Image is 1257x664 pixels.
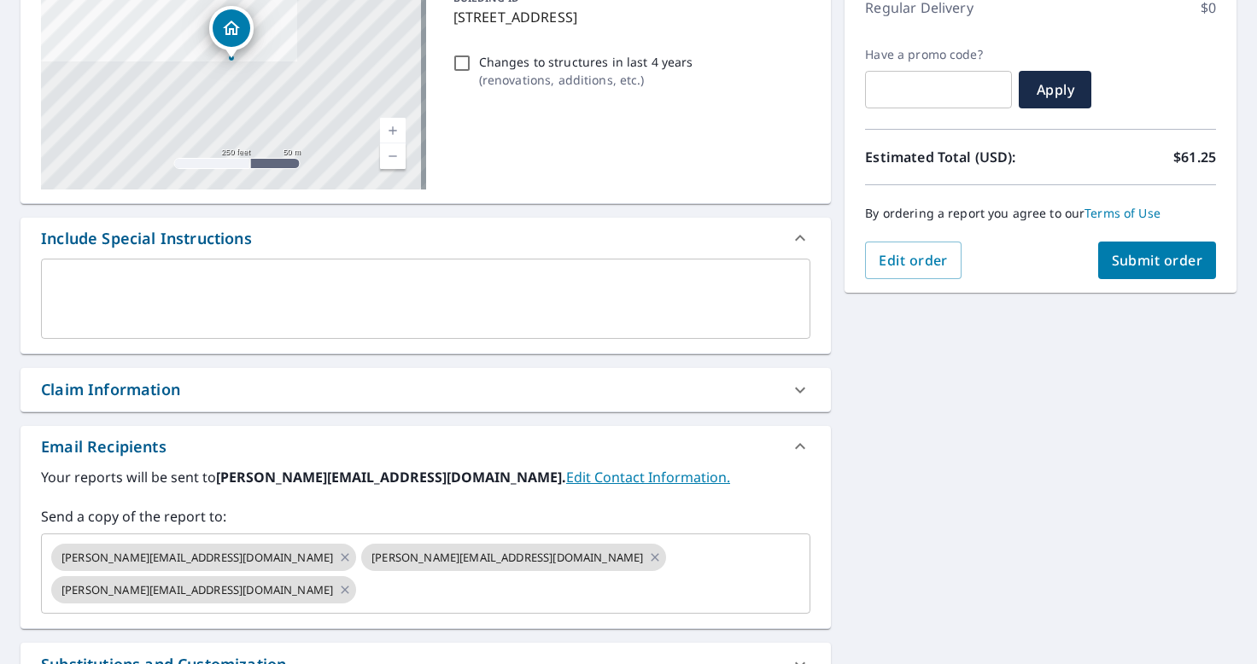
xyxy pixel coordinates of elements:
span: [PERSON_NAME][EMAIL_ADDRESS][DOMAIN_NAME] [361,550,653,566]
span: [PERSON_NAME][EMAIL_ADDRESS][DOMAIN_NAME] [51,550,343,566]
button: Apply [1019,71,1091,108]
div: Claim Information [20,368,831,411]
label: Your reports will be sent to [41,467,810,487]
div: Dropped pin, building 1, Residential property, 98 Dorsetwood Dr Rochester, NY 14612 [209,6,254,59]
button: Edit order [865,242,962,279]
div: Include Special Instructions [20,218,831,259]
b: [PERSON_NAME][EMAIL_ADDRESS][DOMAIN_NAME]. [216,468,566,486]
label: Send a copy of the report to: [41,506,810,527]
a: Current Level 17, Zoom Out [380,143,406,169]
a: EditContactInfo [566,468,730,486]
p: By ordering a report you agree to our [865,206,1216,221]
a: Current Level 17, Zoom In [380,118,406,143]
span: Edit order [879,251,948,270]
div: Claim Information [41,378,180,401]
button: Submit order [1098,242,1217,279]
p: Changes to structures in last 4 years [479,53,693,71]
p: ( renovations, additions, etc. ) [479,71,693,89]
div: Include Special Instructions [41,227,252,250]
div: [PERSON_NAME][EMAIL_ADDRESS][DOMAIN_NAME] [361,544,666,571]
div: [PERSON_NAME][EMAIL_ADDRESS][DOMAIN_NAME] [51,544,356,571]
div: Email Recipients [20,426,831,467]
div: [PERSON_NAME][EMAIL_ADDRESS][DOMAIN_NAME] [51,576,356,603]
span: Submit order [1112,251,1203,270]
span: [PERSON_NAME][EMAIL_ADDRESS][DOMAIN_NAME] [51,582,343,598]
p: $61.25 [1173,147,1216,167]
p: Estimated Total (USD): [865,147,1040,167]
a: Terms of Use [1085,205,1161,221]
p: [STREET_ADDRESS] [453,7,804,27]
span: Apply [1032,80,1078,99]
div: Email Recipients [41,435,167,458]
label: Have a promo code? [865,47,1012,62]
